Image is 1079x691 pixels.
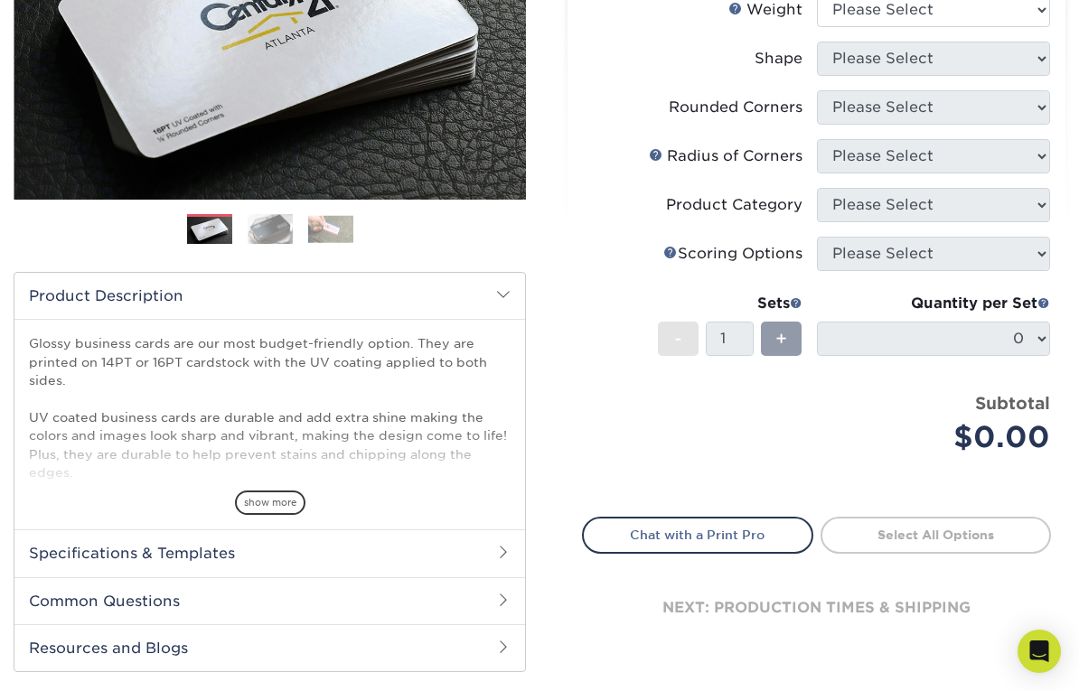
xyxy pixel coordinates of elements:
div: Product Category [666,194,802,216]
strong: Subtotal [975,393,1050,413]
div: Rounded Corners [669,97,802,118]
a: Select All Options [821,517,1052,553]
h2: Specifications & Templates [14,529,525,576]
img: Business Cards 02 [248,213,293,245]
div: Scoring Options [663,243,802,265]
h2: Common Questions [14,577,525,624]
div: Shape [755,48,802,70]
h2: Resources and Blogs [14,624,525,671]
p: Glossy business cards are our most budget-friendly option. They are printed on 14PT or 16PT cards... [29,334,511,574]
div: Radius of Corners [649,145,802,167]
span: + [775,325,787,352]
h2: Product Description [14,273,525,319]
span: - [674,325,682,352]
img: Business Cards 03 [308,215,353,243]
img: Business Cards 01 [187,208,232,253]
div: Quantity per Set [817,293,1051,314]
div: Sets [658,293,802,314]
div: Open Intercom Messenger [1018,630,1061,673]
a: Chat with a Print Pro [582,517,813,553]
div: next: production times & shipping [582,554,1051,662]
span: show more [235,490,305,515]
div: $0.00 [830,416,1051,459]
